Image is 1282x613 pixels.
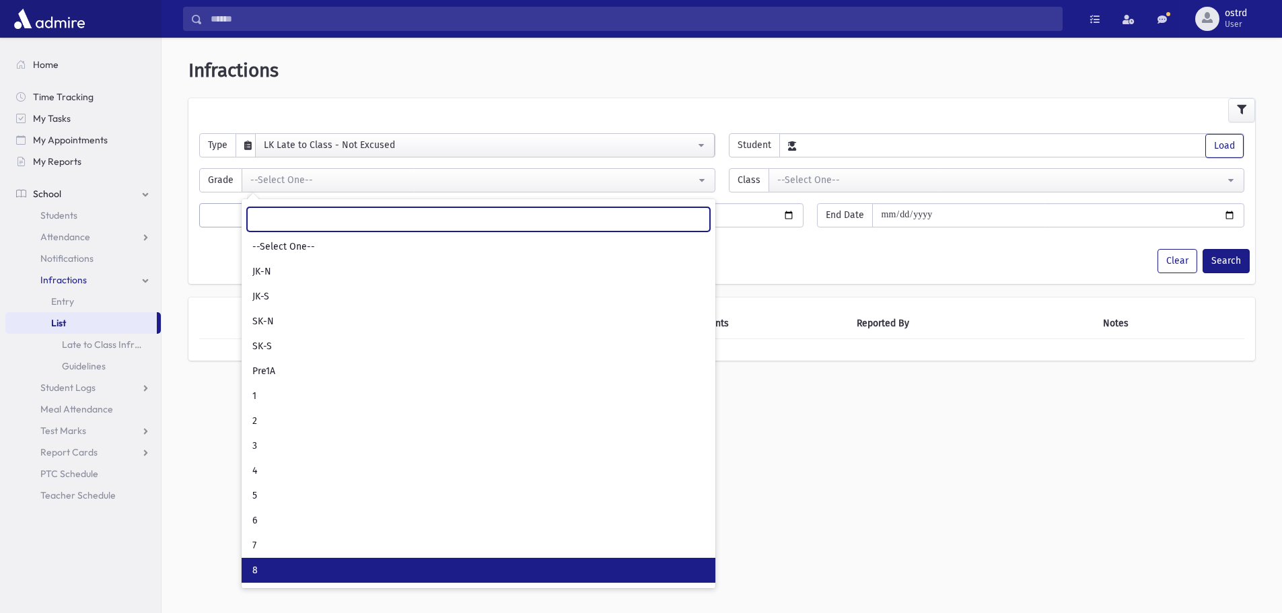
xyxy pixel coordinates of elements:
[1225,19,1247,30] span: User
[252,290,269,303] span: JK-S
[264,138,695,152] div: LK Late to Class - Not Excused
[769,168,1245,192] button: --Select One--
[694,308,849,339] th: Points
[40,489,116,501] span: Teacher Schedule
[33,91,94,103] span: Time Tracking
[188,59,279,81] span: Infractions
[33,59,59,71] span: Home
[51,317,66,329] span: List
[729,168,769,192] span: Class
[242,168,715,192] button: --Select One--
[5,248,161,269] a: Notifications
[5,398,161,420] a: Meal Attendance
[40,382,96,394] span: Student Logs
[203,7,1062,31] input: Search
[252,489,257,503] span: 5
[1203,249,1250,273] button: Search
[5,463,161,484] a: PTC Schedule
[33,112,71,124] span: My Tasks
[252,390,256,403] span: 1
[199,133,236,157] span: Type
[5,484,161,506] a: Teacher Schedule
[247,207,710,231] input: Search
[5,334,161,355] a: Late to Class Infraction
[5,226,161,248] a: Attendance
[208,208,353,222] div: Quick Fill
[5,269,161,291] a: Infractions
[40,252,94,264] span: Notifications
[5,183,161,205] a: School
[40,468,98,480] span: PTC Schedule
[1205,134,1244,158] button: Load
[5,129,161,151] a: My Appointments
[5,151,161,172] a: My Reports
[199,168,242,192] span: Grade
[5,420,161,441] a: Test Marks
[51,295,74,308] span: Entry
[5,291,161,312] a: Entry
[5,377,161,398] a: Student Logs
[33,188,61,200] span: School
[252,439,257,453] span: 3
[252,340,272,353] span: SK-S
[40,446,98,458] span: Report Cards
[250,173,696,187] div: --Select One--
[252,539,256,552] span: 7
[1225,8,1247,19] span: ostrd
[729,133,780,157] span: Student
[33,155,81,168] span: My Reports
[5,54,161,75] a: Home
[777,173,1225,187] div: --Select One--
[40,231,90,243] span: Attendance
[5,86,161,108] a: Time Tracking
[5,355,161,377] a: Guidelines
[5,205,161,226] a: Students
[252,240,315,254] span: --Select One--
[40,274,87,286] span: Infractions
[849,308,1095,339] th: Reported By
[40,403,113,415] span: Meal Attendance
[199,203,362,227] button: Quick Fill
[5,312,157,334] a: List
[252,315,274,328] span: SK-N
[40,425,86,437] span: Test Marks
[255,133,715,157] button: LK Late to Class - Not Excused
[252,414,257,428] span: 2
[817,203,873,227] span: End Date
[252,564,258,577] span: 8
[252,265,271,279] span: JK-N
[11,5,88,32] img: AdmirePro
[252,464,257,478] span: 4
[252,365,275,378] span: Pre1A
[5,108,161,129] a: My Tasks
[40,209,77,221] span: Students
[252,514,257,528] span: 6
[1095,308,1244,339] th: Notes
[33,134,108,146] span: My Appointments
[1158,249,1197,273] button: Clear
[5,441,161,463] a: Report Cards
